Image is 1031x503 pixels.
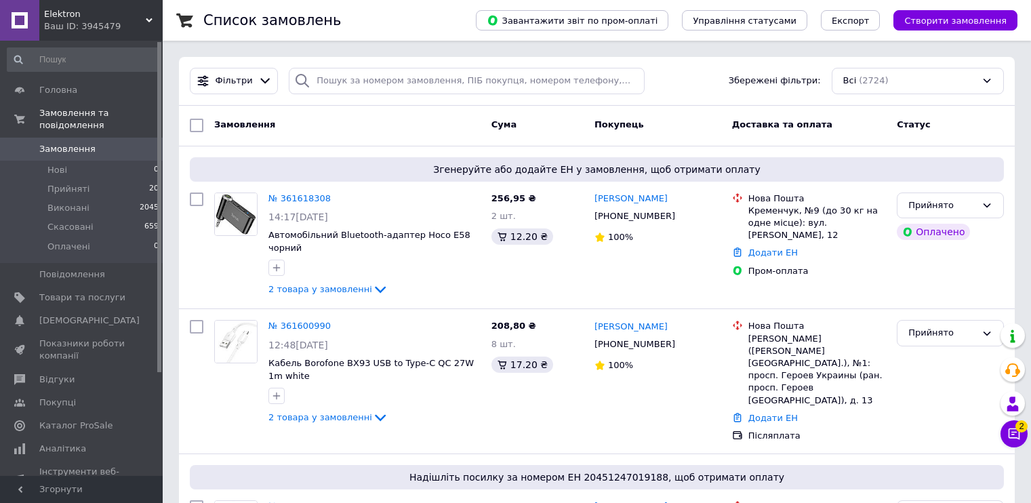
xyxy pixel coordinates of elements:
span: 659 [144,221,159,233]
span: 20 [149,183,159,195]
span: [PHONE_NUMBER] [594,211,675,221]
span: Створити замовлення [904,16,1007,26]
a: Фото товару [214,320,258,363]
span: Показники роботи компанії [39,338,125,362]
span: Згенеруйте або додайте ЕН у замовлення, щоб отримати оплату [195,163,998,176]
span: 100% [608,232,633,242]
span: 8 шт. [491,339,516,349]
button: Управління статусами [682,10,807,31]
button: Створити замовлення [893,10,1017,31]
span: [DEMOGRAPHIC_DATA] [39,315,140,327]
span: Виконані [47,202,89,214]
div: Ваш ID: 3945479 [44,20,163,33]
span: Експорт [832,16,870,26]
a: № 361618308 [268,193,331,203]
div: Нова Пошта [748,193,886,205]
a: [PERSON_NAME] [594,321,668,334]
div: 17.20 ₴ [491,357,553,373]
div: Нова Пошта [748,320,886,332]
span: 256,95 ₴ [491,193,536,203]
img: Фото товару [215,193,257,235]
span: Товари та послуги [39,291,125,304]
a: Кабель Borofone BX93 USB to Type-C QC 27W 1m white [268,358,474,381]
a: Створити замовлення [880,15,1017,25]
div: Прийнято [908,199,976,213]
span: Управління статусами [693,16,796,26]
span: 14:17[DATE] [268,212,328,222]
span: Аналітика [39,443,86,455]
span: Інструменти веб-майстра та SEO [39,466,125,490]
span: 208,80 ₴ [491,321,536,331]
span: 2045 [140,202,159,214]
span: 2 шт. [491,211,516,221]
a: Автомобільний Bluetooth-адаптер Hoco E58 чорний [268,230,470,253]
span: Збережені фільтри: [729,75,821,87]
a: 2 товара у замовленні [268,412,388,422]
span: Покупці [39,397,76,409]
div: Пром-оплата [748,265,886,277]
span: 0 [154,241,159,253]
span: Каталог ProSale [39,420,113,432]
span: Повідомлення [39,268,105,281]
span: 2 товара у замовленні [268,284,372,294]
a: № 361600990 [268,321,331,331]
span: Покупець [594,119,644,129]
input: Пошук за номером замовлення, ПІБ покупця, номером телефону, Email, номером накладної [289,68,645,94]
span: Замовлення та повідомлення [39,107,163,132]
span: Всі [843,75,857,87]
a: [PERSON_NAME] [594,193,668,205]
span: Прийняті [47,183,89,195]
span: Статус [897,119,931,129]
div: [PERSON_NAME] ([PERSON_NAME][GEOGRAPHIC_DATA].), №1: просп. Героев Украины (ран. просп. Героев [G... [748,333,886,407]
div: Оплачено [897,224,970,240]
span: (2724) [859,75,888,85]
div: Післяплата [748,430,886,442]
span: Відгуки [39,374,75,386]
span: Оплачені [47,241,90,253]
input: Пошук [7,47,160,72]
div: Кременчук, №9 (до 30 кг на одне місце): вул. [PERSON_NAME], 12 [748,205,886,242]
a: Додати ЕН [748,247,798,258]
span: Фільтри [216,75,253,87]
span: [PHONE_NUMBER] [594,339,675,349]
span: Elektron [44,8,146,20]
button: Завантажити звіт по пром-оплаті [476,10,668,31]
a: 2 товара у замовленні [268,284,388,294]
span: 2 товара у замовленні [268,412,372,422]
a: Фото товару [214,193,258,236]
button: Експорт [821,10,881,31]
span: Завантажити звіт по пром-оплаті [487,14,658,26]
button: Чат з покупцем2 [1000,420,1028,447]
span: 100% [608,360,633,370]
a: Додати ЕН [748,413,798,423]
span: Замовлення [214,119,275,129]
span: Cума [491,119,517,129]
span: Нові [47,164,67,176]
span: 2 [1015,420,1028,432]
span: 12:48[DATE] [268,340,328,350]
span: Надішліть посилку за номером ЕН 20451247019188, щоб отримати оплату [195,470,998,484]
h1: Список замовлень [203,12,341,28]
img: Фото товару [215,321,257,363]
span: Замовлення [39,143,96,155]
div: Прийнято [908,326,976,340]
span: Доставка та оплата [732,119,832,129]
span: Скасовані [47,221,94,233]
div: 12.20 ₴ [491,228,553,245]
span: Головна [39,84,77,96]
span: 0 [154,164,159,176]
